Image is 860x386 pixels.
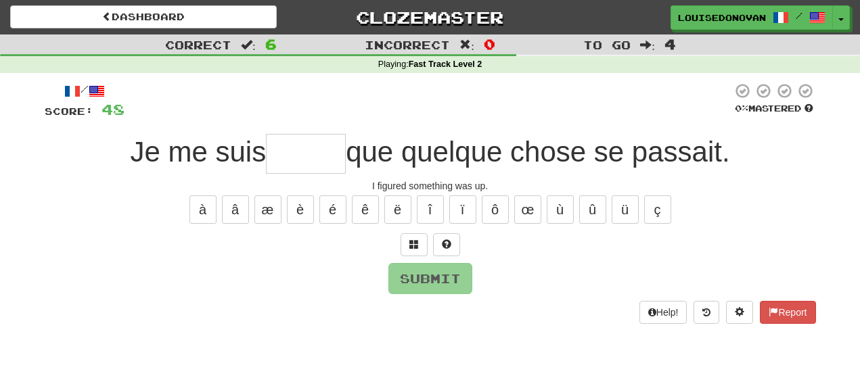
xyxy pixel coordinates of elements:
button: Help! [639,301,687,324]
button: ç [644,195,671,224]
strong: Fast Track Level 2 [409,59,482,69]
span: : [640,39,655,51]
div: / [45,82,125,99]
a: louisedonovan / [671,5,833,30]
button: œ [514,195,541,224]
span: Incorrect [365,38,450,51]
button: Submit [388,263,472,294]
span: : [459,39,474,51]
button: Switch sentence to multiple choice alt+p [401,233,428,256]
button: æ [254,195,281,224]
span: 0 [484,36,495,52]
span: / [796,11,802,20]
a: Clozemaster [297,5,564,29]
a: Dashboard [10,5,277,28]
button: é [319,195,346,224]
button: Report [760,301,815,324]
button: ï [449,195,476,224]
span: Je me suis [130,136,266,168]
button: Single letter hint - you only get 1 per sentence and score half the points! alt+h [433,233,460,256]
button: ê [352,195,379,224]
div: I figured something was up. [45,179,816,193]
span: louisedonovan [678,11,766,24]
button: î [417,195,444,224]
span: Score: [45,105,93,117]
button: Round history (alt+y) [694,301,719,324]
span: 0 % [735,103,748,114]
button: ô [482,195,509,224]
button: ë [384,195,411,224]
span: 6 [265,36,277,52]
button: ù [547,195,574,224]
button: è [287,195,314,224]
button: à [189,195,217,224]
span: To go [583,38,631,51]
span: 48 [101,101,125,118]
button: ü [612,195,639,224]
span: : [241,39,256,51]
span: Correct [165,38,231,51]
button: û [579,195,606,224]
div: Mastered [732,103,816,115]
button: â [222,195,249,224]
span: 4 [664,36,676,52]
span: que quelque chose se passait. [346,136,729,168]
